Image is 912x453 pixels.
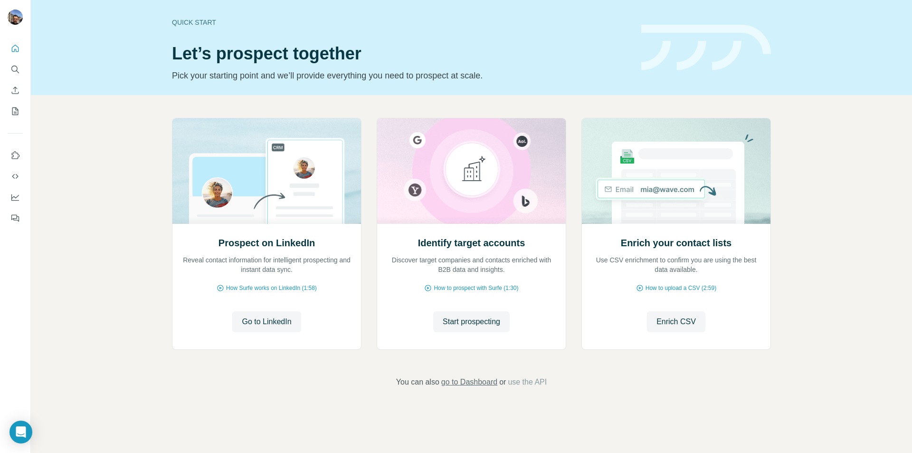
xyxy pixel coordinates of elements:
[8,189,23,206] button: Dashboard
[9,421,32,443] div: Open Intercom Messenger
[443,316,500,328] span: Start prospecting
[8,210,23,227] button: Feedback
[647,311,705,332] button: Enrich CSV
[232,311,301,332] button: Go to LinkedIn
[656,316,696,328] span: Enrich CSV
[441,376,497,388] button: go to Dashboard
[396,376,439,388] span: You can also
[499,376,506,388] span: or
[8,40,23,57] button: Quick start
[8,82,23,99] button: Enrich CSV
[8,10,23,25] img: Avatar
[218,236,315,250] h2: Prospect on LinkedIn
[581,118,771,224] img: Enrich your contact lists
[172,118,361,224] img: Prospect on LinkedIn
[508,376,547,388] button: use the API
[182,255,351,274] p: Reveal contact information for intelligent prospecting and instant data sync.
[8,147,23,164] button: Use Surfe on LinkedIn
[433,311,510,332] button: Start prospecting
[418,236,525,250] h2: Identify target accounts
[172,69,630,82] p: Pick your starting point and we’ll provide everything you need to prospect at scale.
[377,118,566,224] img: Identify target accounts
[387,255,556,274] p: Discover target companies and contacts enriched with B2B data and insights.
[434,284,518,292] span: How to prospect with Surfe (1:30)
[8,168,23,185] button: Use Surfe API
[172,44,630,63] h1: Let’s prospect together
[172,18,630,27] div: Quick start
[242,316,291,328] span: Go to LinkedIn
[8,103,23,120] button: My lists
[226,284,317,292] span: How Surfe works on LinkedIn (1:58)
[591,255,761,274] p: Use CSV enrichment to confirm you are using the best data available.
[646,284,716,292] span: How to upload a CSV (2:59)
[621,236,731,250] h2: Enrich your contact lists
[8,61,23,78] button: Search
[641,25,771,71] img: banner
